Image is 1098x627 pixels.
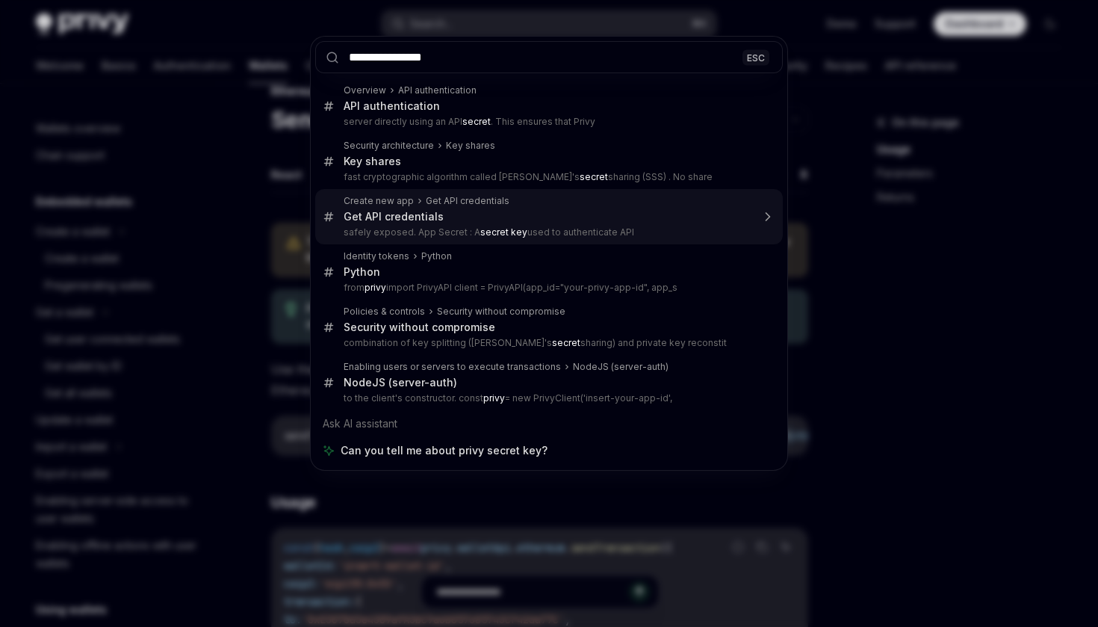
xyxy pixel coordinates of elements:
div: Python [344,265,380,279]
div: API authentication [344,99,440,113]
div: Ask AI assistant [315,410,783,437]
div: Key shares [446,140,495,152]
p: from import PrivyAPI client = PrivyAPI(app_id="your-privy-app-id", app_s [344,282,751,294]
div: Get API credentials [426,195,509,207]
div: Overview [344,84,386,96]
div: Security without compromise [344,321,495,334]
p: fast cryptographic algorithm called [PERSON_NAME]'s sharing (SSS) . No share [344,171,751,183]
b: secret [462,116,491,127]
div: Identity tokens [344,250,409,262]
div: Python [421,250,452,262]
span: Can you tell me about privy secret key? [341,443,548,458]
b: privy [483,392,505,404]
div: ESC [742,49,769,65]
p: server directly using an API . This ensures that Privy [344,116,751,128]
b: privy [365,282,386,293]
div: NodeJS (server-auth) [573,361,669,373]
div: API authentication [398,84,477,96]
div: Security architecture [344,140,434,152]
div: Create new app [344,195,414,207]
b: secret [552,337,580,348]
div: Security without compromise [437,306,565,318]
p: to the client's constructor. const = new PrivyClient('insert-your-app-id', [344,392,751,404]
b: secret key [480,226,527,238]
div: Key shares [344,155,401,168]
p: combination of key splitting ([PERSON_NAME]'s sharing) and private key reconstit [344,337,751,349]
div: Get API credentials [344,210,444,223]
div: Enabling users or servers to execute transactions [344,361,561,373]
b: secret [580,171,608,182]
p: safely exposed. App Secret : A used to authenticate API [344,226,751,238]
div: NodeJS (server-auth) [344,376,457,389]
div: Policies & controls [344,306,425,318]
